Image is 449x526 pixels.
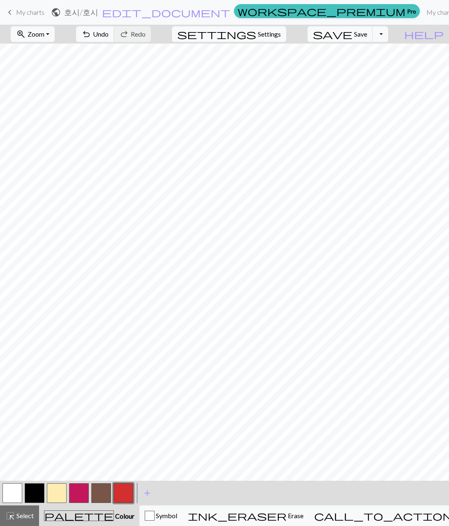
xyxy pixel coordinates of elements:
[5,5,44,19] a: My charts
[51,7,61,18] span: public
[76,26,114,42] button: Undo
[142,487,152,499] span: add
[81,28,91,40] span: undo
[93,30,109,38] span: Undo
[404,28,444,40] span: help
[139,505,183,526] button: Symbol
[354,30,367,38] span: Save
[183,505,309,526] button: Erase
[114,512,134,520] span: Colour
[16,8,44,16] span: My charts
[11,26,55,42] button: Zoom
[287,512,303,519] span: Erase
[313,28,352,40] span: save
[28,30,44,38] span: Zoom
[155,512,177,519] span: Symbol
[5,510,15,521] span: highlight_alt
[238,5,405,17] span: workspace_premium
[15,512,34,519] span: Select
[5,7,15,18] span: keyboard_arrow_left
[44,510,113,521] span: palette
[177,28,256,40] span: settings
[177,29,256,39] i: Settings
[308,26,373,42] button: Save
[258,29,281,39] span: Settings
[172,26,286,42] button: SettingsSettings
[234,4,420,18] a: Pro
[188,510,287,521] span: ink_eraser
[64,7,98,17] h2: 호시 / 호시
[16,28,26,40] span: zoom_in
[39,505,139,526] button: Colour
[102,7,230,18] span: edit_document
